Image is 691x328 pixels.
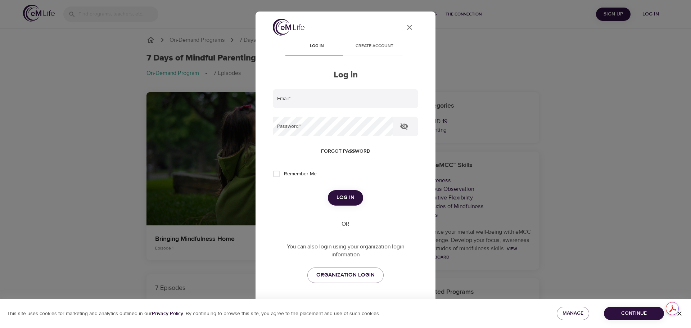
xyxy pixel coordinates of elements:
[273,70,418,80] h2: Log in
[316,270,375,280] span: ORGANIZATION LOGIN
[292,42,341,50] span: Log in
[610,309,658,318] span: Continue
[321,147,370,156] span: Forgot password
[284,170,317,178] span: Remember Me
[563,309,583,318] span: Manage
[339,220,352,228] div: OR
[273,19,304,36] img: logo
[337,193,354,202] span: Log in
[152,310,183,317] b: Privacy Policy
[328,190,363,205] button: Log in
[273,38,418,55] div: disabled tabs example
[318,145,373,158] button: Forgot password
[350,42,399,50] span: Create account
[307,268,384,283] a: ORGANIZATION LOGIN
[401,19,418,36] button: close
[273,243,418,259] p: You can also login using your organization login information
